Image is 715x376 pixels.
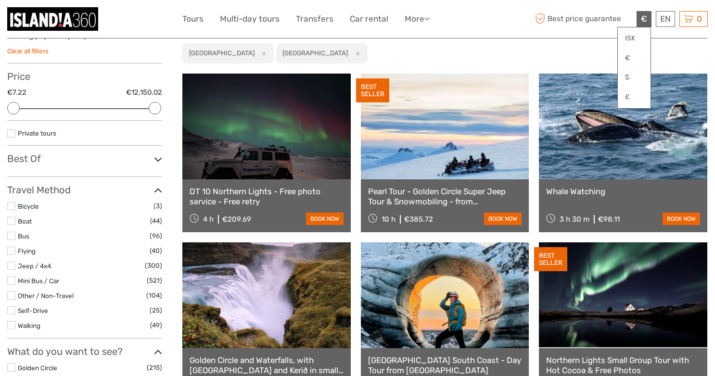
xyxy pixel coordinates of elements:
[695,14,703,24] span: 0
[18,247,36,255] a: Flying
[18,262,51,270] a: Jeep / 4x4
[190,355,344,375] a: Golden Circle and Waterfalls, with [GEOGRAPHIC_DATA] and Kerið in small group
[145,260,162,271] span: (300)
[203,215,214,224] span: 4 h
[150,245,162,256] span: (40)
[18,292,74,300] a: Other / Non-Travel
[126,88,162,98] label: €12,150.02
[598,215,620,224] div: €98.11
[7,88,26,98] label: €7.22
[534,247,567,271] div: BEST SELLER
[150,305,162,316] span: (25)
[147,362,162,373] span: (215)
[153,201,162,212] span: (3)
[296,12,333,26] a: Transfers
[189,49,255,57] h2: [GEOGRAPHIC_DATA]
[405,12,430,26] a: More
[13,17,109,25] p: We're away right now. Please check back later!
[368,355,522,375] a: [GEOGRAPHIC_DATA] South Coast - Day Tour from [GEOGRAPHIC_DATA]
[256,48,269,58] button: x
[18,202,39,210] a: Bicycle
[618,69,651,86] a: $
[182,12,204,26] a: Tours
[7,32,162,47] div: Showing ( ) out of ( ) tours
[7,153,162,164] h3: Best Of
[190,187,344,206] a: DT 10 Northern Lights - Free photo service - Free retry
[18,232,29,240] a: Bus
[546,355,700,375] a: Northern Lights Small Group Tour with Hot Cocoa & Free Photos
[150,320,162,331] span: (49)
[382,215,396,224] span: 10 h
[306,213,344,225] a: book now
[350,12,388,26] a: Car rental
[618,30,651,47] a: ISK
[150,215,162,226] span: (44)
[147,275,162,286] span: (521)
[368,187,522,206] a: Pearl Tour - Golden Circle Super Jeep Tour & Snowmobiling - from [GEOGRAPHIC_DATA]
[484,213,522,225] a: book now
[150,230,162,241] span: (96)
[7,47,49,55] a: Clear all filters
[356,78,389,102] div: BEST SELLER
[18,322,40,329] a: Walking
[222,215,251,224] div: €209.69
[7,346,162,357] h3: What do you want to see?
[349,48,362,58] button: x
[282,49,348,57] h2: [GEOGRAPHIC_DATA]
[18,217,32,225] a: Boat
[7,7,98,31] img: 359-8a86c472-227a-44f5-9a1a-607d161e92e3_logo_small.jpg
[18,129,56,137] a: Private tours
[111,15,122,26] button: Open LiveChat chat widget
[7,184,162,196] h3: Travel Method
[18,307,48,314] a: Self-Drive
[641,14,647,24] span: €
[656,11,675,27] div: EN
[533,11,634,27] span: Best price guarantee
[663,213,700,225] a: book now
[546,187,700,196] a: Whale Watching
[404,215,433,224] div: €385.72
[220,12,280,26] a: Multi-day tours
[618,50,651,67] a: €
[618,88,651,106] a: £
[18,277,59,285] a: Mini Bus / Car
[560,215,589,224] span: 3 h 30 m
[7,71,162,82] h3: Price
[146,290,162,301] span: (104)
[18,364,57,372] a: Golden Circle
